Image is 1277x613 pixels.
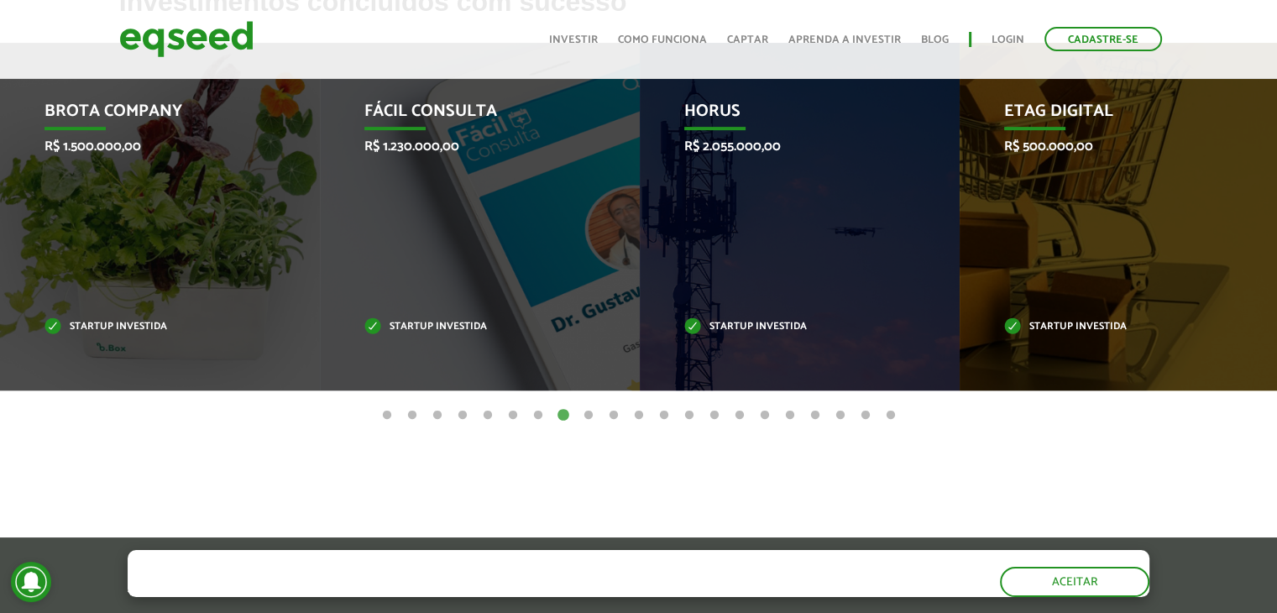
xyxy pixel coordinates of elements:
[404,407,421,424] button: 2 of 21
[429,407,446,424] button: 3 of 21
[1004,139,1211,155] p: R$ 500.000,00
[1004,322,1211,332] p: Startup investida
[684,322,891,332] p: Startup investida
[681,407,698,424] button: 13 of 21
[656,407,673,424] button: 12 of 21
[782,407,798,424] button: 17 of 21
[605,407,622,424] button: 10 of 21
[530,407,547,424] button: 7 of 21
[727,34,768,45] a: Captar
[454,407,471,424] button: 4 of 21
[364,322,571,332] p: Startup investida
[505,407,521,424] button: 6 of 21
[364,102,571,130] p: Fácil Consulta
[618,34,707,45] a: Como funciona
[807,407,824,424] button: 18 of 21
[1004,102,1211,130] p: Etag Digital
[1044,27,1162,51] a: Cadastre-se
[44,322,251,332] p: Startup investida
[706,407,723,424] button: 14 of 21
[992,34,1024,45] a: Login
[364,139,571,155] p: R$ 1.230.000,00
[128,580,735,596] p: Ao clicar em "aceitar", você aceita nossa .
[1000,567,1149,597] button: Aceitar
[731,407,748,424] button: 15 of 21
[349,582,543,596] a: política de privacidade e de cookies
[756,407,773,424] button: 16 of 21
[788,34,901,45] a: Aprenda a investir
[479,407,496,424] button: 5 of 21
[580,407,597,424] button: 9 of 21
[128,550,735,576] h5: O site da EqSeed utiliza cookies para melhorar sua navegação.
[857,407,874,424] button: 20 of 21
[882,407,899,424] button: 21 of 21
[631,407,647,424] button: 11 of 21
[684,102,891,130] p: HORUS
[921,34,949,45] a: Blog
[44,139,251,155] p: R$ 1.500.000,00
[379,407,395,424] button: 1 of 21
[555,407,572,424] button: 8 of 21
[549,34,598,45] a: Investir
[44,102,251,130] p: Brota Company
[684,139,891,155] p: R$ 2.055.000,00
[119,17,254,61] img: EqSeed
[832,407,849,424] button: 19 of 21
